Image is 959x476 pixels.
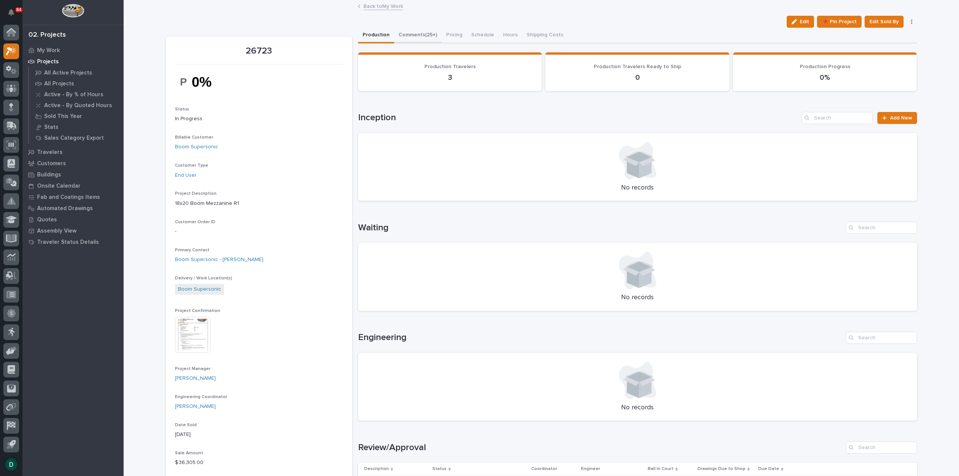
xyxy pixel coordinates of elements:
[846,222,917,234] input: Search
[175,107,189,112] span: Status
[37,58,59,65] p: Projects
[37,160,66,167] p: Customers
[175,69,231,95] img: 1CjofwgPuyQ-C2T3BRHpnhET_r7-xFns2S4ypl_1pNA
[175,309,220,313] span: Project Confirmation
[44,102,112,109] p: Active - By Quoted Hours
[29,89,124,100] a: Active - By % of Hours
[44,135,104,142] p: Sales Category Export
[432,465,447,473] p: Status
[44,113,82,120] p: Sold This Year
[363,1,403,10] a: Back toMy Work
[29,78,124,89] a: All Projects
[3,4,19,20] button: Notifications
[358,112,799,123] h1: Inception
[364,465,389,473] p: Description
[175,172,197,179] a: End User
[44,70,92,76] p: All Active Projects
[37,216,57,223] p: Quotes
[800,64,850,69] span: Production Progress
[869,17,899,26] span: Edit Sold By
[37,194,100,201] p: Fab and Coatings Items
[22,236,124,248] a: Traveler Status Details
[22,180,124,191] a: Onsite Calendar
[175,248,209,252] span: Primary Contact
[367,184,908,192] p: No records
[175,367,211,371] span: Project Manager
[175,276,232,281] span: Delivery / Work Location(s)
[37,47,60,54] p: My Work
[522,28,568,43] button: Shipping Costs
[29,111,124,121] a: Sold This Year
[29,67,124,78] a: All Active Projects
[648,465,674,473] p: Ball In Court
[499,28,522,43] button: Hours
[44,124,58,131] p: Stats
[367,294,908,302] p: No records
[29,133,124,143] a: Sales Category Export
[394,28,442,43] button: Comments (25+)
[817,16,862,28] button: 📌 Pin Project
[37,183,81,190] p: Onsite Calendar
[424,64,476,69] span: Production Travelers
[531,465,557,473] p: Coordinator
[175,256,263,264] a: Boom Supersonic - [PERSON_NAME]
[175,423,197,427] span: Date Sold
[758,465,779,473] p: Due Date
[581,465,600,473] p: Engineer
[175,375,216,382] a: [PERSON_NAME]
[44,91,103,98] p: Active - By % of Hours
[37,149,63,156] p: Travelers
[22,191,124,203] a: Fab and Coatings Items
[28,31,66,39] div: 02. Projects
[846,332,917,344] input: Search
[175,451,203,455] span: Sale Amount
[846,442,917,454] input: Search
[22,146,124,158] a: Travelers
[22,214,124,225] a: Quotes
[175,220,215,224] span: Customer Order ID
[22,45,124,56] a: My Work
[22,225,124,236] a: Assembly View
[467,28,499,43] button: Schedule
[178,285,221,293] a: Boom Supersonic
[865,16,904,28] button: Edit Sold By
[175,163,208,168] span: Customer Type
[367,404,908,412] p: No records
[367,73,533,82] p: 3
[22,203,124,214] a: Automated Drawings
[787,16,814,28] button: Edit
[22,56,124,67] a: Projects
[175,459,343,467] p: $ 36,305.00
[594,64,681,69] span: Production Travelers Ready to Ship
[44,81,74,87] p: All Projects
[802,112,873,124] input: Search
[22,169,124,180] a: Buildings
[9,9,19,21] div: Notifications84
[175,228,343,236] p: -
[358,222,843,233] h1: Waiting
[37,239,99,246] p: Traveler Status Details
[22,158,124,169] a: Customers
[890,115,912,121] span: Add New
[29,122,124,132] a: Stats
[877,112,917,124] a: Add New
[175,403,216,410] a: [PERSON_NAME]
[37,205,93,212] p: Automated Drawings
[175,200,343,207] p: 18x20 Boom Mezzanine R1
[37,228,76,234] p: Assembly View
[358,28,394,43] button: Production
[3,457,19,472] button: users-avatar
[175,46,343,57] p: 26723
[175,115,343,123] p: In Progress
[16,7,21,12] p: 84
[800,18,809,25] span: Edit
[175,431,343,439] p: [DATE]
[358,442,843,453] h1: Review/Approval
[29,100,124,110] a: Active - By Quoted Hours
[742,73,908,82] p: 0%
[175,395,227,399] span: Engineering Coordinator
[37,172,61,178] p: Buildings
